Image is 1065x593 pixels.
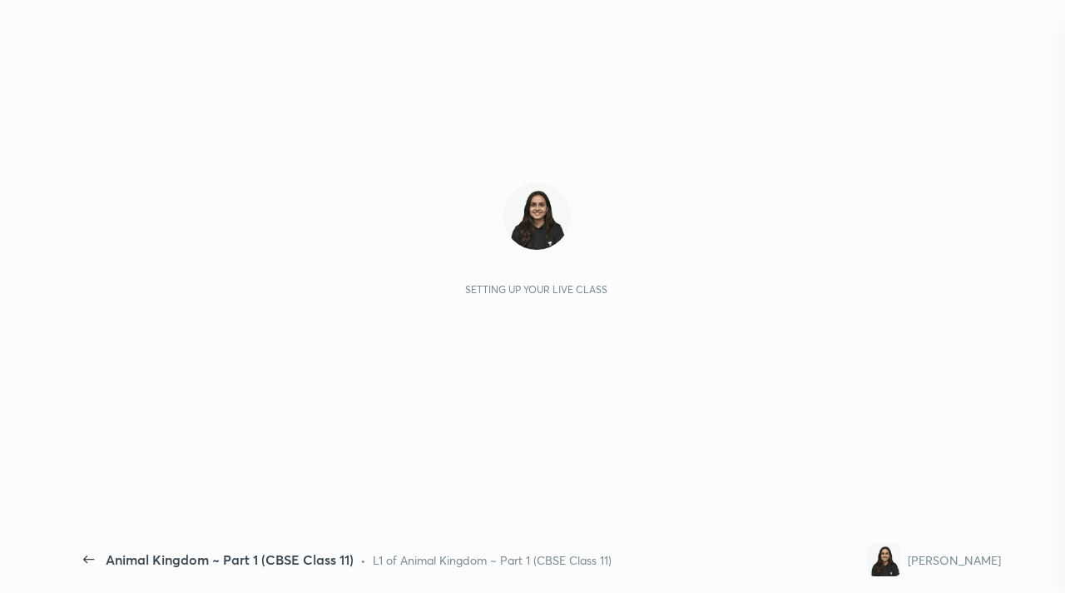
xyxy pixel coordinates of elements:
[465,283,607,296] div: Setting up your live class
[106,550,354,570] div: Animal Kingdom ~ Part 1 (CBSE Class 11)
[868,543,901,576] img: dbef72a569dc4e7fb15a370dab58d10a.jpg
[503,183,570,250] img: dbef72a569dc4e7fb15a370dab58d10a.jpg
[373,551,612,569] div: L1 of Animal Kingdom ~ Part 1 (CBSE Class 11)
[908,551,1001,569] div: [PERSON_NAME]
[360,551,366,569] div: •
